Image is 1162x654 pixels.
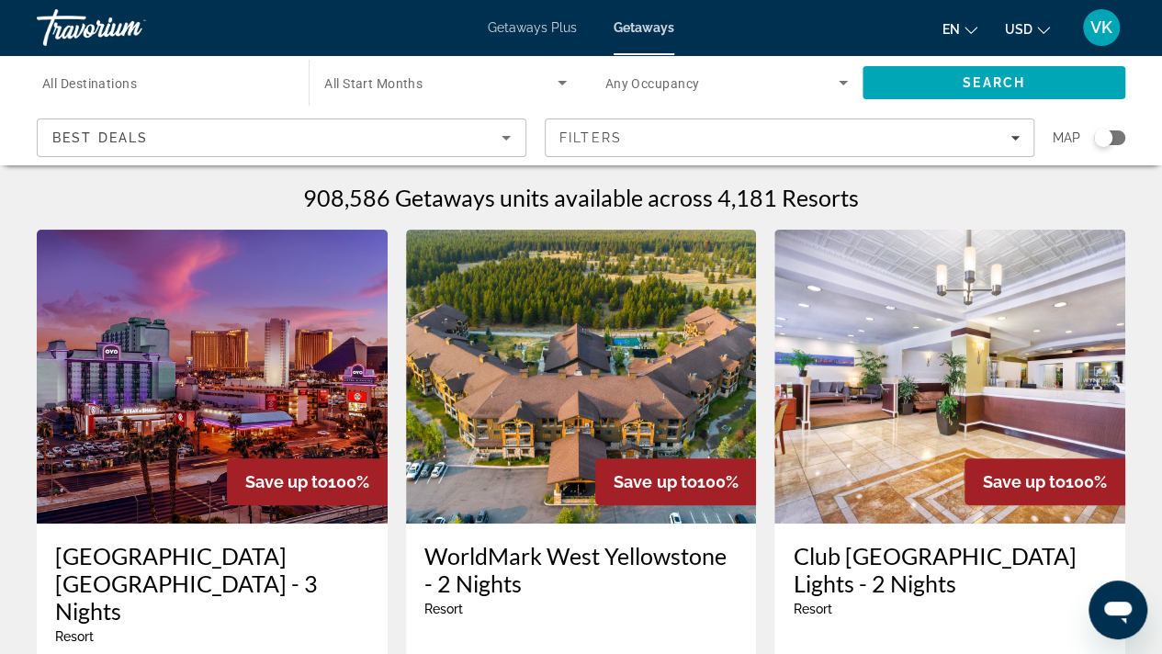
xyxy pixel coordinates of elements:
[52,130,148,145] span: Best Deals
[42,76,137,91] span: All Destinations
[774,230,1125,524] img: Club Wyndham Harbour Lights - 2 Nights
[1005,16,1050,42] button: Change currency
[1090,18,1112,37] span: VK
[245,472,328,491] span: Save up to
[942,16,977,42] button: Change language
[863,66,1125,99] button: Search
[965,458,1125,505] div: 100%
[614,472,696,491] span: Save up to
[424,602,463,616] span: Resort
[942,22,960,37] span: en
[983,472,1066,491] span: Save up to
[793,542,1107,597] a: Club [GEOGRAPHIC_DATA] Lights - 2 Nights
[37,4,220,51] a: Travorium
[488,20,577,35] a: Getaways Plus
[545,118,1034,157] button: Filters
[1005,22,1032,37] span: USD
[595,458,756,505] div: 100%
[324,76,423,91] span: All Start Months
[42,73,285,95] input: Select destination
[793,602,831,616] span: Resort
[1089,581,1147,639] iframe: Button to launch messaging window
[1053,125,1080,151] span: Map
[1077,8,1125,47] button: User Menu
[52,127,511,149] mat-select: Sort by
[55,542,369,625] a: [GEOGRAPHIC_DATA] [GEOGRAPHIC_DATA] - 3 Nights
[37,230,388,524] img: OYO Hotel & Casino Las Vegas - 3 Nights
[605,76,700,91] span: Any Occupancy
[55,629,94,644] span: Resort
[303,184,859,211] h1: 908,586 Getaways units available across 4,181 Resorts
[424,542,739,597] a: WorldMark West Yellowstone - 2 Nights
[963,75,1025,90] span: Search
[406,230,757,524] img: WorldMark West Yellowstone - 2 Nights
[614,20,674,35] a: Getaways
[559,130,622,145] span: Filters
[227,458,388,505] div: 100%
